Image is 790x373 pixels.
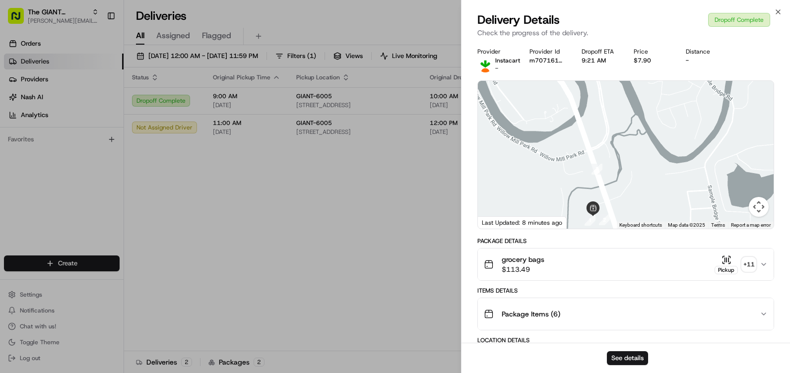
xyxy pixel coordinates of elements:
[480,216,513,229] img: Google
[495,64,498,72] span: -
[686,57,722,64] div: -
[20,144,76,154] span: Knowledge Base
[619,222,662,229] button: Keyboard shortcuts
[478,298,774,330] button: Package Items (6)
[634,57,670,64] div: $7.90
[477,12,560,28] span: Delivery Details
[715,255,738,274] button: Pickup
[99,168,120,176] span: Pylon
[502,254,544,264] span: grocery bags
[715,255,756,274] button: Pickup+11
[668,222,705,228] span: Map data ©2025
[477,336,774,344] div: Location Details
[477,48,514,56] div: Provider
[478,249,774,280] button: grocery bags$113.49Pickup+11
[94,144,159,154] span: API Documentation
[495,57,520,64] span: Instacart
[599,214,610,225] div: 2
[6,140,80,158] a: 📗Knowledge Base
[634,48,670,56] div: Price
[26,64,164,74] input: Clear
[502,309,560,319] span: Package Items ( 6 )
[84,145,92,153] div: 💻
[478,216,567,229] div: Last Updated: 8 minutes ago
[169,98,181,110] button: Start new chat
[582,48,618,56] div: Dropoff ETA
[592,164,602,175] div: 3
[480,216,513,229] a: Open this area in Google Maps (opens a new window)
[731,222,771,228] a: Report a map error
[686,48,722,56] div: Distance
[529,48,566,56] div: Provider Id
[742,257,756,271] div: + 11
[34,105,126,113] div: We're available if you need us!
[477,57,493,72] img: profile_instacart_ahold_partner.png
[477,237,774,245] div: Package Details
[70,168,120,176] a: Powered byPylon
[607,351,648,365] button: See details
[10,40,181,56] p: Welcome 👋
[529,57,566,64] button: m707161225
[711,222,725,228] a: Terms (opens in new tab)
[502,264,544,274] span: $113.49
[749,197,769,217] button: Map camera controls
[10,145,18,153] div: 📗
[10,10,30,30] img: Nash
[585,215,595,226] div: 1
[477,287,774,295] div: Items Details
[582,57,618,64] div: 9:21 AM
[477,28,774,38] p: Check the progress of the delivery.
[34,95,163,105] div: Start new chat
[80,140,163,158] a: 💻API Documentation
[10,95,28,113] img: 1736555255976-a54dd68f-1ca7-489b-9aae-adbdc363a1c4
[715,266,738,274] div: Pickup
